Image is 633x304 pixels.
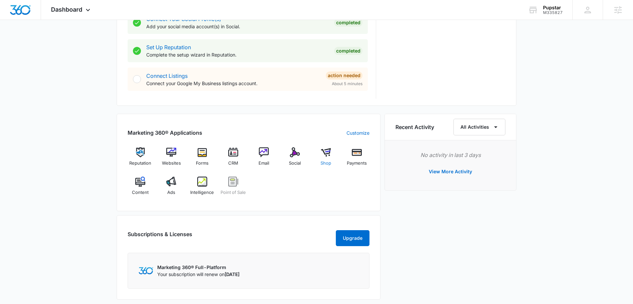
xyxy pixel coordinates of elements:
a: Set Up Reputation [146,44,191,51]
span: Social [289,160,301,167]
a: Shop [313,147,339,171]
span: Payments [347,160,367,167]
p: Complete the setup wizard in Reputation. [146,51,329,58]
a: Point of Sale [220,177,246,201]
button: All Activities [453,119,505,135]
a: Intelligence [190,177,215,201]
a: Ads [159,177,184,201]
span: Point of Sale [221,189,246,196]
span: Ads [167,189,175,196]
h6: Recent Activity [395,123,434,131]
a: Content [128,177,153,201]
div: Completed [334,47,362,55]
a: Customize [346,129,369,136]
p: Add your social media account(s) in Social. [146,23,329,30]
span: Websites [162,160,181,167]
div: account name [543,5,563,10]
p: No activity in last 3 days [395,151,505,159]
span: Dashboard [51,6,82,13]
span: CRM [228,160,238,167]
span: About 5 minutes [332,81,362,87]
a: Forms [190,147,215,171]
div: Action Needed [326,72,362,79]
a: Connect Listings [146,73,188,79]
p: Connect your Google My Business listings account. [146,80,320,87]
img: Marketing 360 Logo [139,267,153,274]
span: Shop [320,160,331,167]
h2: Subscriptions & Licenses [128,230,192,243]
span: Content [132,189,149,196]
a: Payments [344,147,369,171]
p: Marketing 360® Full-Platform [157,264,240,271]
a: Reputation [128,147,153,171]
a: Email [251,147,277,171]
button: View More Activity [422,164,479,180]
span: Email [259,160,269,167]
a: CRM [220,147,246,171]
span: Forms [196,160,209,167]
h2: Marketing 360® Applications [128,129,202,137]
a: Websites [159,147,184,171]
a: Social [282,147,308,171]
span: [DATE] [225,271,240,277]
div: Completed [334,19,362,27]
div: account id [543,10,563,15]
p: Your subscription will renew on [157,271,240,278]
span: Reputation [129,160,151,167]
span: Intelligence [190,189,214,196]
button: Upgrade [336,230,369,246]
